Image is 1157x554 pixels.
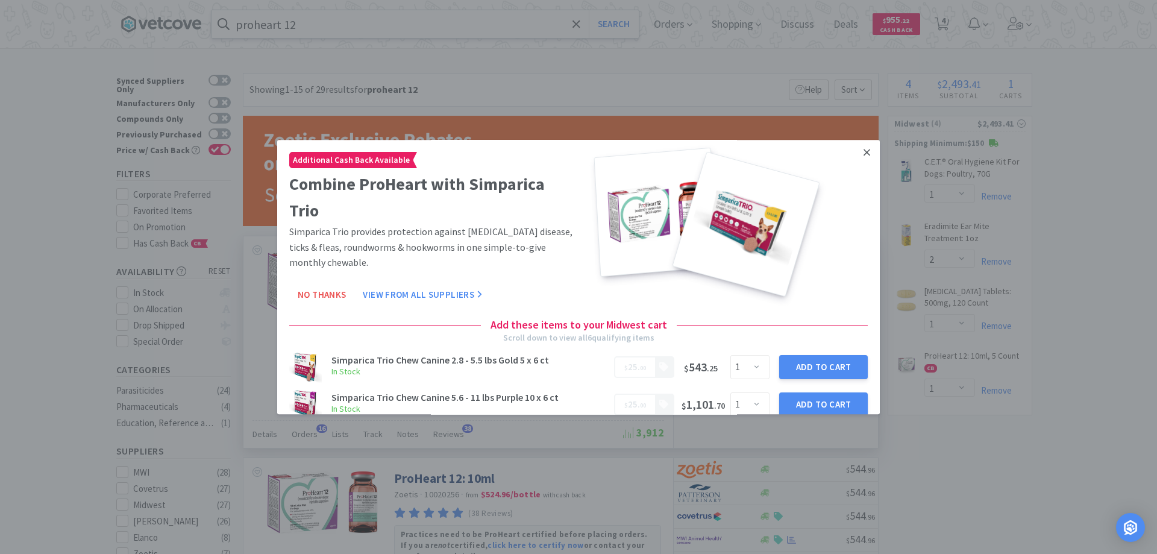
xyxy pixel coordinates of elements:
h6: In Stock [331,365,607,379]
h4: Add these items to your Midwest cart [481,316,677,334]
button: No Thanks [289,283,354,307]
span: 00 [640,401,646,409]
span: $ [684,363,689,374]
p: Simparica Trio provides protection against [MEDICAL_DATA] disease, ticks & fleas, roundworms & ho... [289,224,574,271]
span: 543 [684,359,718,374]
div: Scroll down to view all 6 qualifying items [503,332,654,345]
div: Open Intercom Messenger [1116,513,1145,542]
span: $ [682,400,686,411]
span: $ [624,364,628,372]
span: $ [624,401,628,409]
img: 38df40982a3c4d2f8ae19836f759c710.png [289,388,322,421]
span: . [624,361,646,373]
h2: Combine ProHeart with Simparica Trio [289,171,574,225]
button: View From All Suppliers [354,283,491,307]
img: 153786e2b72e4582b937c322a9cf453e.png [289,351,322,383]
button: Add to Cart [779,355,868,379]
h3: Simparica Trio Chew Canine 5.6 - 11 lbs Purple 10 x 6 ct [331,393,607,403]
span: . [624,398,646,410]
button: Add to Cart [779,392,868,417]
span: 25 [628,361,638,373]
span: 00 [640,364,646,372]
span: . 70 [714,400,725,411]
span: Additional Cash Back Available [290,153,413,168]
span: 1,101 [682,397,725,412]
span: . 25 [707,363,718,374]
h6: In Stock [331,403,607,416]
h3: Simparica Trio Chew Canine 2.8 - 5.5 lbs Gold 5 x 6 ct [331,356,607,365]
span: 25 [628,398,638,410]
